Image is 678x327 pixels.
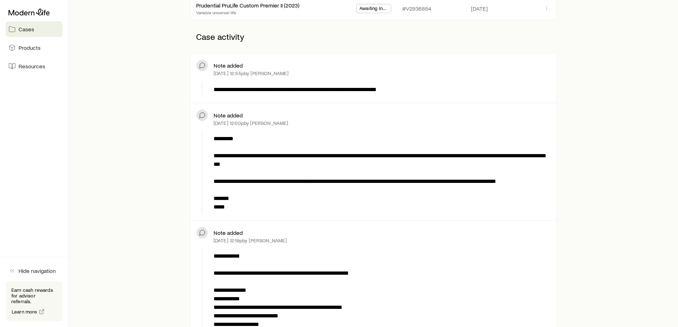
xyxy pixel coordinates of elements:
[214,62,243,69] p: Note added
[359,5,388,13] span: Awaiting In Force
[471,5,488,12] span: [DATE]
[196,10,299,15] p: Variable universal life
[214,120,289,126] p: [DATE] 12:00p by [PERSON_NAME]
[11,287,57,304] p: Earn cash rewards for advisor referrals.
[19,63,45,70] span: Resources
[196,2,299,9] a: Prudential PruLife Custom Premier II (2023)
[6,40,63,56] a: Products
[19,267,56,274] span: Hide navigation
[6,58,63,74] a: Resources
[214,112,243,119] p: Note added
[214,229,243,236] p: Note added
[190,26,557,47] p: Case activity
[6,263,63,279] button: Hide navigation
[19,44,41,51] span: Products
[19,26,34,33] span: Cases
[6,281,63,321] div: Earn cash rewards for advisor referrals.Learn more
[6,21,63,37] a: Cases
[214,70,289,76] p: [DATE] 12:55p by [PERSON_NAME]
[214,238,287,243] p: [DATE] 12:19p by [PERSON_NAME]
[12,309,37,314] span: Learn more
[402,5,431,12] p: #V2936854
